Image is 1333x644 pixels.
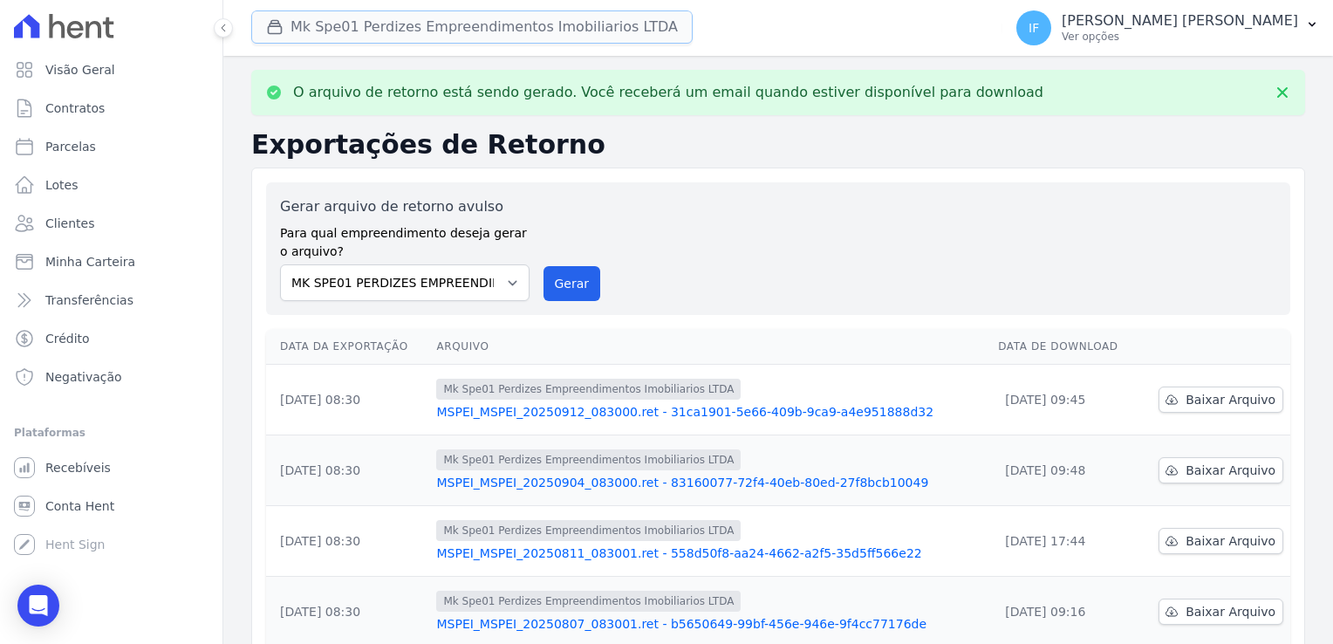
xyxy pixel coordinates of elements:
span: Mk Spe01 Perdizes Empreendimentos Imobiliarios LTDA [436,379,741,400]
a: Lotes [7,168,215,202]
span: Mk Spe01 Perdizes Empreendimentos Imobiliarios LTDA [436,591,741,612]
span: Mk Spe01 Perdizes Empreendimentos Imobiliarios LTDA [436,520,741,541]
p: O arquivo de retorno está sendo gerado. Você receberá um email quando estiver disponível para dow... [293,84,1043,101]
a: Clientes [7,206,215,241]
span: Baixar Arquivo [1186,462,1275,479]
a: Baixar Arquivo [1159,457,1283,483]
span: IF [1029,22,1039,34]
td: [DATE] 08:30 [266,365,429,435]
a: Transferências [7,283,215,318]
a: MSPEI_MSPEI_20250811_083001.ret - 558d50f8-aa24-4662-a2f5-35d5ff566e22 [436,545,984,562]
span: Transferências [45,291,133,309]
a: Parcelas [7,129,215,164]
th: Data de Download [991,329,1138,365]
span: Negativação [45,368,122,386]
span: Baixar Arquivo [1186,532,1275,550]
a: Contratos [7,91,215,126]
span: Recebíveis [45,459,111,476]
span: Contratos [45,99,105,117]
span: Baixar Arquivo [1186,603,1275,620]
p: Ver opções [1062,30,1298,44]
span: Mk Spe01 Perdizes Empreendimentos Imobiliarios LTDA [436,449,741,470]
td: [DATE] 08:30 [266,506,429,577]
a: Recebíveis [7,450,215,485]
button: Mk Spe01 Perdizes Empreendimentos Imobiliarios LTDA [251,10,693,44]
h2: Exportações de Retorno [251,129,1305,161]
div: Plataformas [14,422,208,443]
span: Parcelas [45,138,96,155]
td: [DATE] 09:45 [991,365,1138,435]
span: Crédito [45,330,90,347]
td: [DATE] 17:44 [991,506,1138,577]
td: [DATE] 09:48 [991,435,1138,506]
a: Baixar Arquivo [1159,387,1283,413]
label: Para qual empreendimento deseja gerar o arquivo? [280,217,530,261]
a: Negativação [7,360,215,394]
td: [DATE] 08:30 [266,435,429,506]
div: Open Intercom Messenger [17,585,59,627]
button: IF [PERSON_NAME] [PERSON_NAME] Ver opções [1002,3,1333,52]
a: MSPEI_MSPEI_20250807_083001.ret - b5650649-99bf-456e-946e-9f4cc77176de [436,615,984,633]
a: Baixar Arquivo [1159,528,1283,554]
span: Baixar Arquivo [1186,391,1275,408]
th: Data da Exportação [266,329,429,365]
a: Baixar Arquivo [1159,599,1283,625]
label: Gerar arquivo de retorno avulso [280,196,530,217]
a: Conta Hent [7,489,215,524]
a: Crédito [7,321,215,356]
span: Minha Carteira [45,253,135,271]
p: [PERSON_NAME] [PERSON_NAME] [1062,12,1298,30]
a: MSPEI_MSPEI_20250904_083000.ret - 83160077-72f4-40eb-80ed-27f8bcb10049 [436,474,984,491]
span: Visão Geral [45,61,115,79]
a: Minha Carteira [7,244,215,279]
th: Arquivo [429,329,991,365]
span: Conta Hent [45,497,114,515]
a: Visão Geral [7,52,215,87]
span: Clientes [45,215,94,232]
a: MSPEI_MSPEI_20250912_083000.ret - 31ca1901-5e66-409b-9ca9-a4e951888d32 [436,403,984,421]
button: Gerar [543,266,601,301]
span: Lotes [45,176,79,194]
